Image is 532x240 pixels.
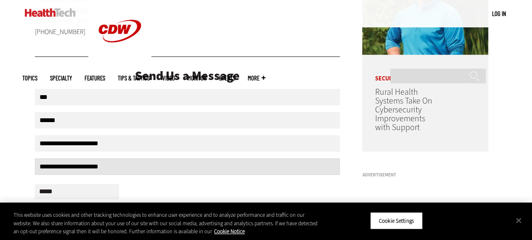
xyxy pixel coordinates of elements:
[188,75,206,81] a: MonITor
[13,211,319,236] div: This website uses cookies and other tracking technologies to enhance user experience and to analy...
[214,228,245,235] a: More information about your privacy
[22,75,37,81] span: Topics
[509,211,528,229] button: Close
[375,86,432,133] a: Rural Health Systems Take On Cybersecurity Improvements with Support
[118,75,150,81] a: Tips & Tactics
[362,173,488,177] h3: Advertisement
[25,8,76,17] img: Home
[492,10,506,17] a: Log in
[492,9,506,18] div: User menu
[219,75,235,81] a: Events
[50,75,72,81] span: Specialty
[362,63,450,82] p: Security
[248,75,265,81] span: More
[88,56,151,64] a: CDW
[162,75,175,81] a: Video
[370,212,423,229] button: Cookie Settings
[85,75,105,81] a: Features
